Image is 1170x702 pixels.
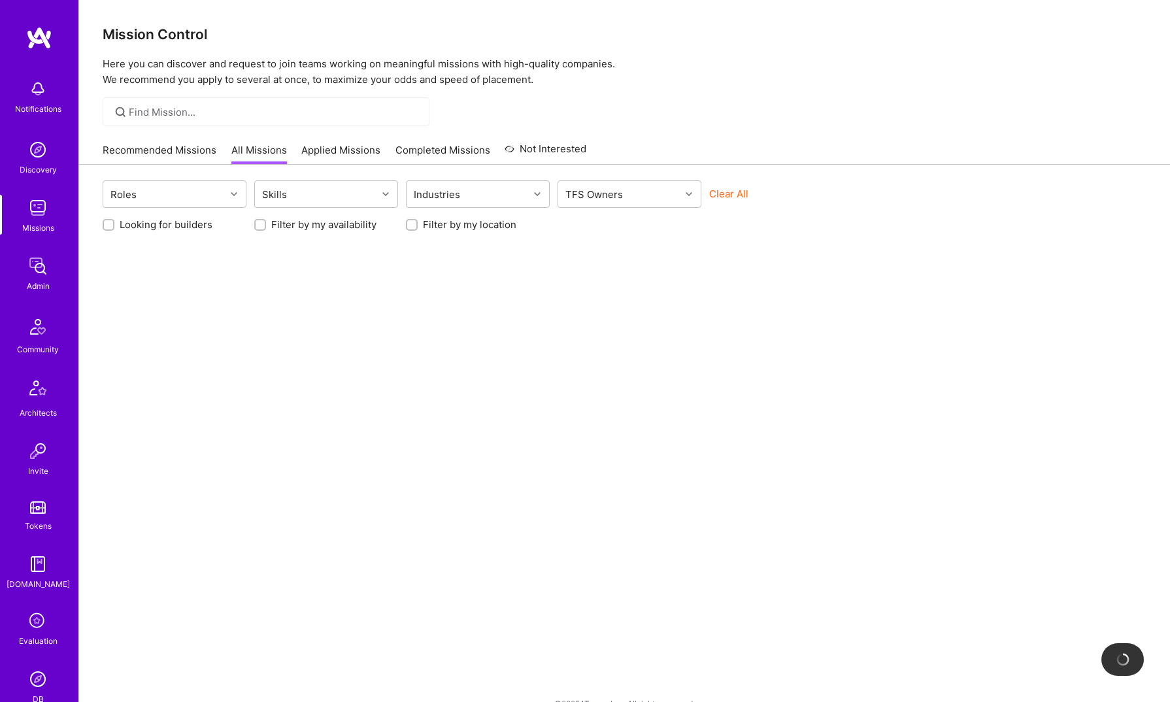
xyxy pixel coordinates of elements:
img: guide book [25,551,51,577]
a: All Missions [231,143,287,165]
img: Invite [25,438,51,464]
a: Completed Missions [395,143,490,165]
h3: Mission Control [103,26,1146,42]
button: Clear All [709,187,748,201]
a: Not Interested [505,141,586,165]
div: Admin [27,279,50,293]
div: Invite [28,464,48,478]
a: Recommended Missions [103,143,216,165]
p: Here you can discover and request to join teams working on meaningful missions with high-quality ... [103,56,1146,88]
div: [DOMAIN_NAME] [7,577,70,591]
div: Tokens [25,519,52,533]
div: Evaluation [19,634,58,648]
div: Architects [20,406,57,420]
img: logo [26,26,52,50]
div: Community [17,343,59,356]
div: Missions [22,221,54,235]
img: loading [1114,650,1132,669]
i: icon Chevron [382,191,389,197]
div: Roles [107,185,140,204]
a: Applied Missions [301,143,380,165]
div: Notifications [15,102,61,116]
img: tokens [30,501,46,514]
i: icon Chevron [686,191,692,197]
div: Discovery [20,163,57,176]
img: Architects [22,375,54,406]
i: icon Chevron [534,191,541,197]
img: Admin Search [25,666,51,692]
img: teamwork [25,195,51,221]
i: icon SelectionTeam [25,609,50,634]
label: Filter by my location [423,218,516,231]
label: Filter by my availability [271,218,376,231]
div: Industries [410,185,463,204]
img: bell [25,76,51,102]
div: TFS Owners [562,185,626,204]
i: icon Chevron [231,191,237,197]
img: admin teamwork [25,253,51,279]
div: Skills [259,185,290,204]
label: Looking for builders [120,218,212,231]
input: Find Mission... [129,105,420,119]
img: discovery [25,137,51,163]
i: icon SearchGrey [113,105,128,120]
img: Community [22,311,54,343]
